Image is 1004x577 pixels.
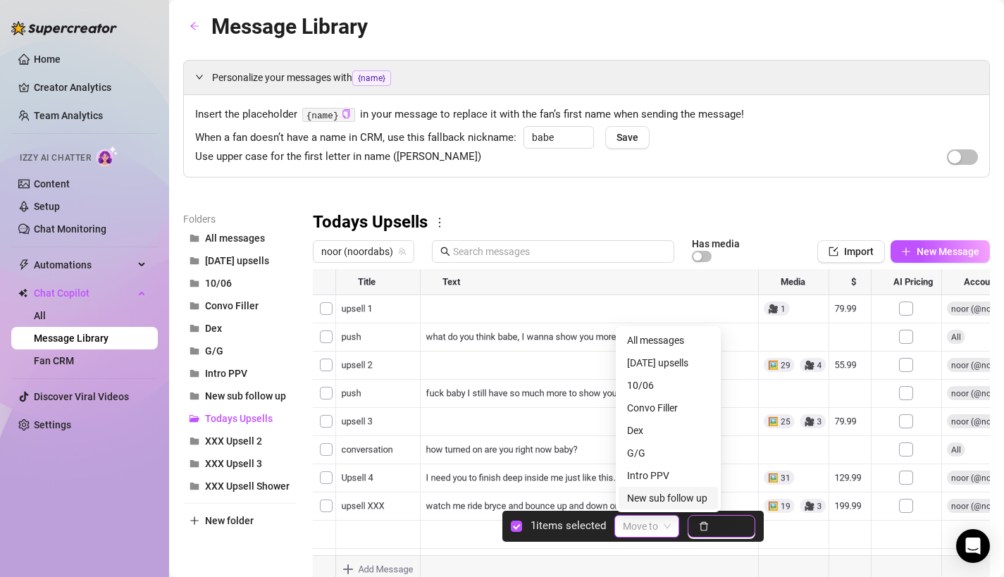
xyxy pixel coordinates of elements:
span: folder [190,481,199,491]
span: arrow-left [190,21,199,31]
button: All messages [183,227,296,249]
span: Chat Copilot [34,282,134,304]
span: XXX Upsell Shower [205,480,290,492]
button: New Message [891,240,990,263]
a: Creator Analytics [34,76,147,99]
div: Dex [627,423,709,438]
span: New sub follow up [205,390,286,402]
div: Personalize your messages with{name} [184,61,989,94]
a: All [34,310,46,321]
span: Todays Upsells [205,413,273,424]
a: Setup [34,201,60,212]
div: All messages [627,333,709,348]
span: folder [190,256,199,266]
div: New sub follow up [619,487,718,509]
button: New folder [183,509,296,532]
div: Convo Filler [619,397,718,419]
button: XXX Upsell Shower [183,475,296,497]
div: Intro PPV [627,468,709,483]
div: 07/16/25 upsells [619,352,718,374]
div: New sub follow up [627,490,709,506]
span: Dex [205,323,222,334]
span: folder [190,278,199,288]
span: plus [901,247,911,256]
div: G/G [619,442,718,464]
span: Automations [34,254,134,276]
span: folder [190,346,199,356]
img: Chat Copilot [18,288,27,298]
span: When a fan doesn’t have a name in CRM, use this fallback nickname: [195,130,516,147]
div: All messages [619,329,718,352]
input: Search messages [453,244,666,259]
span: folder [190,368,199,378]
img: logo-BBDzfeDw.svg [11,21,117,35]
article: Has media [692,240,740,248]
div: Dex [619,419,718,442]
button: Todays Upsells [183,407,296,430]
span: All messages [205,232,265,244]
button: Save [605,126,650,149]
span: Delete [714,521,744,532]
span: folder [190,323,199,333]
span: XXX Upsell 3 [205,458,262,469]
button: 10/06 [183,272,296,294]
button: New sub follow up [183,385,296,407]
span: Izzy AI Chatter [20,151,91,165]
span: Convo Filler [205,300,259,311]
article: 1 items selected [531,518,606,535]
span: folder [190,233,199,243]
span: Use upper case for the first letter in name ([PERSON_NAME]) [195,149,481,166]
button: Dex [183,317,296,340]
div: G/G [627,445,709,461]
button: [DATE] upsells [183,249,296,272]
span: noor (noordabs) [321,241,406,262]
div: [DATE] upsells [627,355,709,371]
span: [DATE] upsells [205,255,269,266]
a: Fan CRM [34,355,74,366]
button: Import [817,240,885,263]
button: XXX Upsell 3 [183,452,296,475]
button: Intro PPV [183,362,296,385]
article: Folders [183,211,296,227]
span: Save [616,132,638,143]
span: 10/06 [205,278,232,289]
span: folder-open [190,414,199,423]
a: Message Library [34,333,109,344]
article: Message Library [211,10,368,43]
a: Home [34,54,61,65]
div: 10/06 [627,378,709,393]
span: delete [699,521,709,531]
span: folder [190,391,199,401]
span: team [398,247,407,256]
span: folder [190,301,199,311]
img: AI Chatter [97,146,118,166]
span: XXX Upsell 2 [205,435,262,447]
a: Chat Monitoring [34,223,106,235]
code: {name} [302,108,355,123]
span: search [440,247,450,256]
div: Intro PPV [619,464,718,487]
div: 10/06 [619,374,718,397]
span: New Message [917,246,979,257]
span: folder [190,459,199,469]
span: Insert the placeholder in your message to replace it with the fan’s first name when sending the m... [195,106,978,123]
span: G/G [205,345,223,356]
span: Personalize your messages with [212,70,978,86]
div: Open Intercom Messenger [956,529,990,563]
span: New folder [205,515,254,526]
button: Convo Filler [183,294,296,317]
button: XXX Upsell 2 [183,430,296,452]
button: Delete [688,515,755,538]
a: Settings [34,419,71,430]
a: Discover Viral Videos [34,391,129,402]
span: plus [190,516,199,526]
span: folder [190,436,199,446]
span: expanded [195,73,204,81]
div: Convo Filler [627,400,709,416]
a: Content [34,178,70,190]
span: Import [844,246,874,257]
button: G/G [183,340,296,362]
span: {name} [352,70,391,86]
h3: Todays Upsells [313,211,428,234]
span: thunderbolt [18,259,30,271]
